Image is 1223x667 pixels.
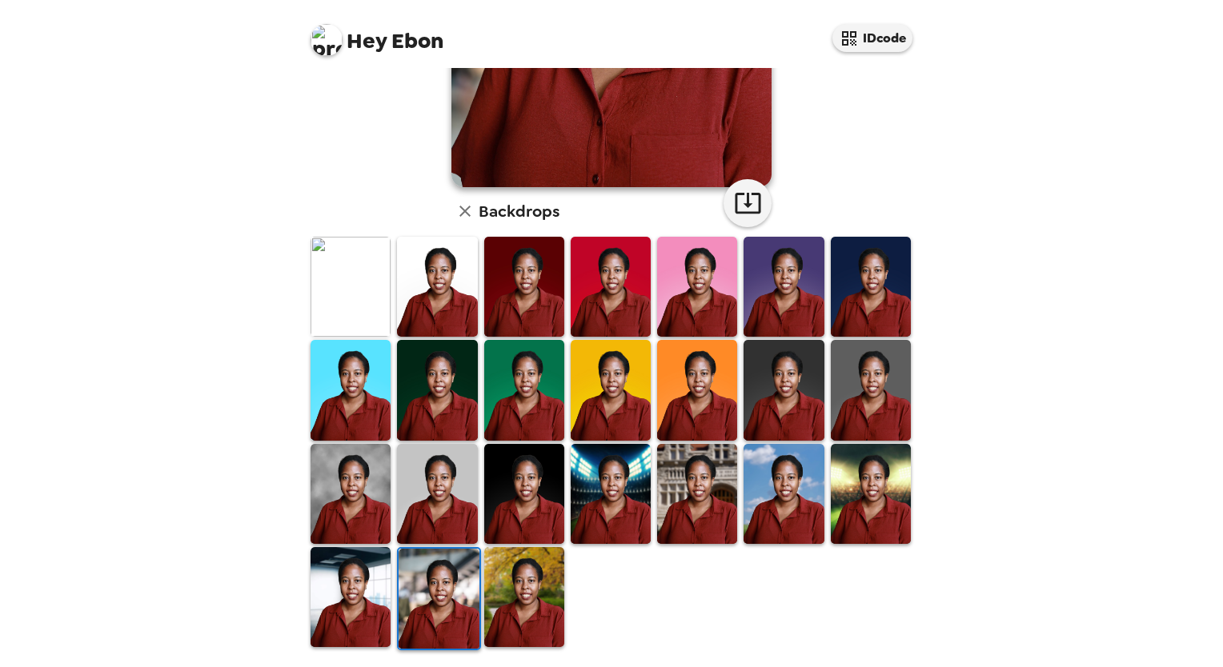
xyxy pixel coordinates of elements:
[311,16,443,52] span: Ebon
[311,24,343,56] img: profile pic
[311,237,391,337] img: Original
[832,24,912,52] button: IDcode
[347,26,387,55] span: Hey
[479,198,559,224] h6: Backdrops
